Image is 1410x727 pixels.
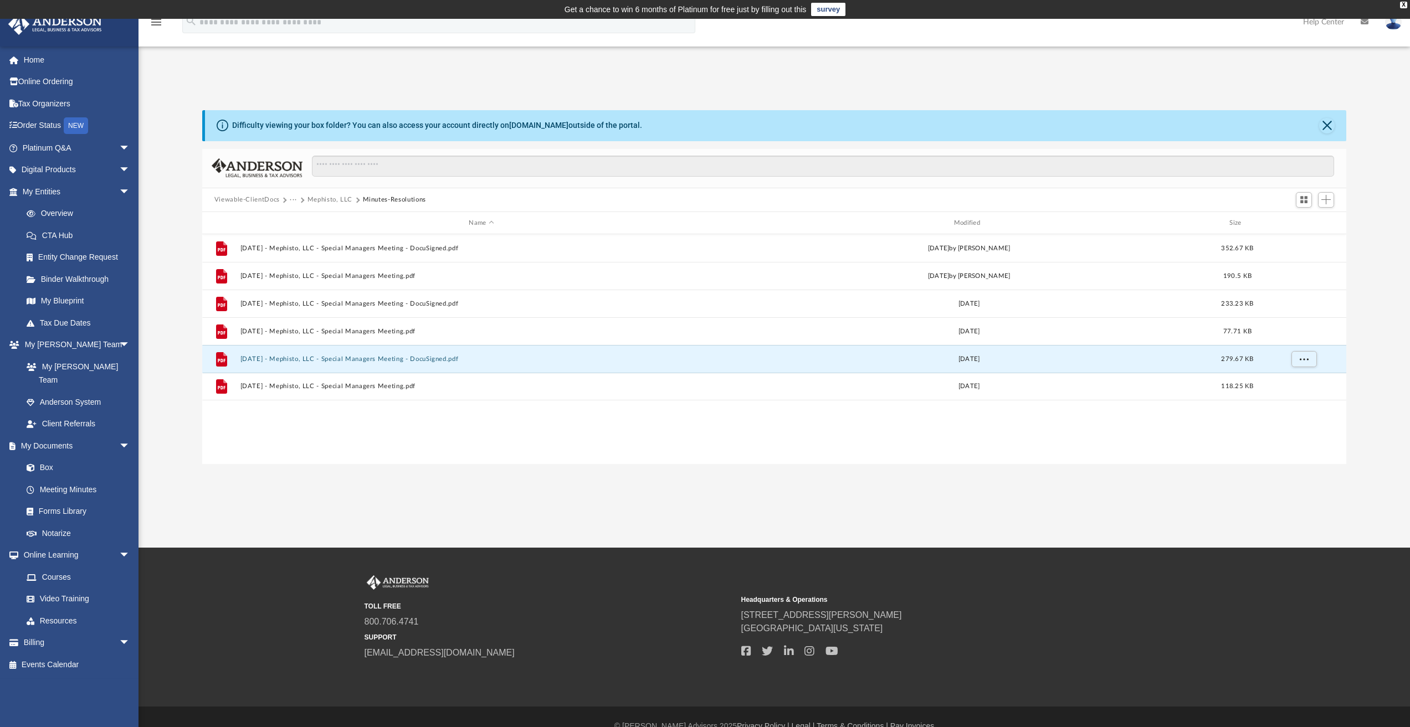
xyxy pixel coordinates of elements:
[8,71,147,93] a: Online Ordering
[16,391,141,413] a: Anderson System
[240,383,722,390] button: [DATE] - Mephisto, LLC - Special Managers Meeting.pdf
[1221,356,1253,362] span: 279.67 KB
[16,224,147,246] a: CTA Hub
[741,623,883,633] a: [GEOGRAPHIC_DATA][US_STATE]
[64,117,88,134] div: NEW
[1385,14,1402,30] img: User Pic
[16,355,136,391] a: My [PERSON_NAME] Team
[741,595,1110,605] small: Headquarters & Operations
[8,49,147,71] a: Home
[1221,245,1253,251] span: 352.67 KB
[240,245,722,252] button: [DATE] - Mephisto, LLC - Special Managers Meeting - DocuSigned.pdf
[727,271,1210,281] div: [DATE] by [PERSON_NAME]
[1264,218,1342,228] div: id
[1318,192,1335,208] button: Add
[240,272,722,280] button: [DATE] - Mephisto, LLC - Special Managers Meeting.pdf
[5,13,105,35] img: Anderson Advisors Platinum Portal
[1400,2,1407,8] div: close
[8,632,147,654] a: Billingarrow_drop_down
[509,121,568,130] a: [DOMAIN_NAME]
[16,522,141,544] a: Notarize
[727,327,1210,337] div: [DATE]
[16,588,136,610] a: Video Training
[727,354,1210,364] div: [DATE]
[185,15,197,27] i: search
[365,648,515,657] a: [EMAIL_ADDRESS][DOMAIN_NAME]
[16,312,147,334] a: Tax Due Dates
[16,268,147,290] a: Binder Walkthrough
[239,218,722,228] div: Name
[365,575,431,590] img: Anderson Advisors Platinum Portal
[8,181,147,203] a: My Entitiesarrow_drop_down
[16,457,136,479] a: Box
[119,334,141,357] span: arrow_drop_down
[232,120,642,131] div: Difficulty viewing your box folder? You can also access your account directly on outside of the p...
[365,617,419,626] a: 800.706.4741
[8,544,141,566] a: Online Learningarrow_drop_down
[565,3,807,16] div: Get a chance to win 6 months of Platinum for free just by filling out this
[811,3,845,16] a: survey
[119,159,141,182] span: arrow_drop_down
[8,334,141,356] a: My [PERSON_NAME] Teamarrow_drop_down
[16,501,136,523] a: Forms Library
[119,632,141,654] span: arrow_drop_down
[240,355,722,363] button: [DATE] - Mephisto, LLC - Special Managers Meeting - DocuSigned.pdf
[8,435,141,457] a: My Documentsarrow_drop_down
[240,328,722,335] button: [DATE] - Mephisto, LLC - Special Managers Meeting.pdf
[727,382,1210,392] div: [DATE]
[365,601,734,611] small: TOLL FREE
[307,195,352,205] button: Mephisto, LLC
[16,610,141,632] a: Resources
[1291,351,1316,368] button: More options
[150,16,163,29] i: menu
[16,290,141,312] a: My Blueprint
[8,137,147,159] a: Platinum Q&Aarrow_drop_down
[727,218,1211,228] div: Modified
[1223,328,1252,334] span: 77.71 KB
[119,137,141,159] span: arrow_drop_down
[727,244,1210,254] div: [DATE] by [PERSON_NAME]
[363,195,426,205] button: Minutes-Resolutions
[1319,118,1335,133] button: Close
[16,203,147,225] a: Overview
[312,156,1334,177] input: Search files and folders
[1221,301,1253,307] span: 233.23 KB
[240,300,722,307] button: [DATE] - Mephisto, LLC - Special Managers Meeting - DocuSigned.pdf
[16,413,141,435] a: Client Referrals
[16,566,141,588] a: Courses
[207,218,235,228] div: id
[150,21,163,29] a: menu
[741,610,902,620] a: [STREET_ADDRESS][PERSON_NAME]
[214,195,280,205] button: Viewable-ClientDocs
[1223,273,1252,279] span: 190.5 KB
[727,299,1210,309] div: [DATE]
[8,159,147,181] a: Digital Productsarrow_drop_down
[16,246,147,269] a: Entity Change Request
[365,632,734,642] small: SUPPORT
[1215,218,1259,228] div: Size
[119,181,141,203] span: arrow_drop_down
[8,653,147,676] a: Events Calendar
[290,195,297,205] button: ···
[1221,384,1253,390] span: 118.25 KB
[16,478,141,501] a: Meeting Minutes
[202,234,1347,463] div: grid
[119,435,141,457] span: arrow_drop_down
[8,92,147,115] a: Tax Organizers
[119,544,141,567] span: arrow_drop_down
[8,115,147,137] a: Order StatusNEW
[1296,192,1312,208] button: Switch to Grid View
